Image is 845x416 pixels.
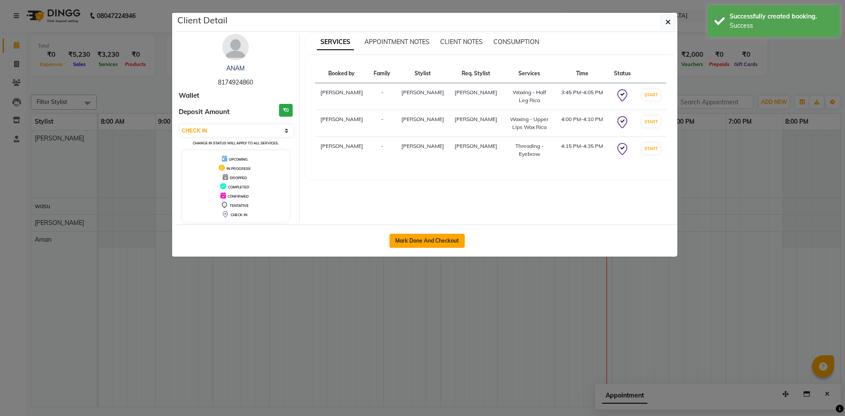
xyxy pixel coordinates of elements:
[730,12,833,21] div: Successfully created booking.
[193,141,279,145] small: Change in status will apply to all services.
[227,166,250,171] span: IN PROGRESS
[449,64,503,83] th: Req. Stylist
[440,38,483,46] span: CLIENT NOTES
[508,115,551,131] div: Waxing - Upper Lips Wax Rica
[455,143,497,149] span: [PERSON_NAME]
[389,234,465,248] button: Mark Done And Checkout
[608,64,636,83] th: Status
[368,110,396,137] td: -
[503,64,556,83] th: Services
[455,116,497,122] span: [PERSON_NAME]
[493,38,539,46] span: CONSUMPTION
[401,143,444,149] span: [PERSON_NAME]
[177,14,228,27] h5: Client Detail
[230,203,249,208] span: TENTATIVE
[218,78,253,86] span: 8174924860
[222,34,249,60] img: avatar
[230,176,247,180] span: DROPPED
[229,157,248,162] span: UPCOMING
[315,83,369,110] td: [PERSON_NAME]
[317,34,354,50] span: SERVICES
[556,64,609,83] th: Time
[368,83,396,110] td: -
[556,137,609,164] td: 4:15 PM-4:35 PM
[401,89,444,96] span: [PERSON_NAME]
[508,142,551,158] div: Threading - Eyebrow
[315,110,369,137] td: [PERSON_NAME]
[179,107,230,117] span: Deposit Amount
[642,89,660,100] button: START
[179,91,199,101] span: Wallet
[556,83,609,110] td: 3:45 PM-4:05 PM
[642,143,660,154] button: START
[279,104,293,117] h3: ₹0
[231,213,247,217] span: CHECK-IN
[315,137,369,164] td: [PERSON_NAME]
[368,64,396,83] th: Family
[228,194,249,199] span: CONFIRMED
[455,89,497,96] span: [PERSON_NAME]
[228,185,249,189] span: COMPLETED
[368,137,396,164] td: -
[642,116,660,127] button: START
[315,64,369,83] th: Booked by
[508,88,551,104] div: Waxing - Half Leg Rica
[730,21,833,30] div: Success
[226,64,245,72] a: ANAM
[364,38,430,46] span: APPOINTMENT NOTES
[401,116,444,122] span: [PERSON_NAME]
[396,64,449,83] th: Stylist
[556,110,609,137] td: 4:00 PM-4:10 PM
